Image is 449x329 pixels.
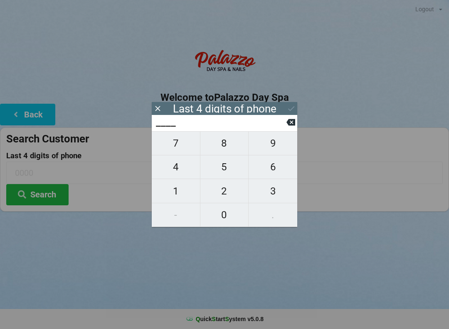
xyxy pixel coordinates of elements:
button: 9 [249,131,297,155]
button: 2 [200,179,249,203]
button: 6 [249,155,297,179]
button: 4 [152,155,200,179]
span: 2 [200,182,249,200]
span: 5 [200,158,249,176]
button: 1 [152,179,200,203]
span: 9 [249,135,297,152]
span: 3 [249,182,297,200]
button: 7 [152,131,200,155]
span: 8 [200,135,249,152]
button: 0 [200,203,249,227]
span: 0 [200,206,249,224]
button: 5 [200,155,249,179]
span: 7 [152,135,200,152]
span: 4 [152,158,200,176]
span: 6 [249,158,297,176]
button: 3 [249,179,297,203]
button: 8 [200,131,249,155]
div: Last 4 digits of phone [173,105,276,113]
span: 1 [152,182,200,200]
